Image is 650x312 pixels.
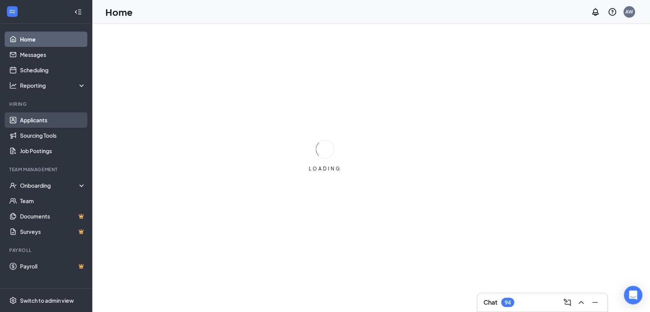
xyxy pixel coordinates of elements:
div: Hiring [9,101,84,107]
a: Home [20,32,86,47]
svg: QuestionInfo [608,7,617,17]
a: PayrollCrown [20,259,86,274]
button: Minimize [589,296,601,309]
div: AW [625,8,633,15]
svg: Minimize [590,298,600,307]
a: Messages [20,47,86,62]
a: Applicants [20,112,86,128]
h3: Chat [483,298,497,307]
svg: Collapse [74,8,82,16]
a: DocumentsCrown [20,209,86,224]
svg: Analysis [9,82,17,89]
svg: Notifications [591,7,600,17]
a: Sourcing Tools [20,128,86,143]
a: Scheduling [20,62,86,78]
a: SurveysCrown [20,224,86,239]
a: Team [20,193,86,209]
div: Switch to admin view [20,297,74,304]
svg: WorkstreamLogo [8,8,16,15]
svg: Settings [9,297,17,304]
svg: ComposeMessage [563,298,572,307]
div: Payroll [9,247,84,254]
svg: ChevronUp [577,298,586,307]
svg: UserCheck [9,182,17,189]
a: Job Postings [20,143,86,159]
div: 94 [505,299,511,306]
h1: Home [105,5,133,18]
button: ChevronUp [575,296,587,309]
div: Onboarding [20,182,79,189]
div: Open Intercom Messenger [624,286,642,304]
div: Team Management [9,166,84,173]
button: ComposeMessage [561,296,573,309]
div: Reporting [20,82,86,89]
div: LOADING [306,165,344,172]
